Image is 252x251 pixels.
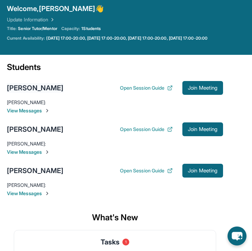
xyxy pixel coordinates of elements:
[120,84,173,91] button: Open Session Guide
[122,239,129,245] span: 1
[7,107,223,114] span: View Messages
[7,166,63,175] div: [PERSON_NAME]
[44,149,50,155] img: Chevron-Right
[61,26,80,31] span: Capacity:
[7,182,46,188] span: [PERSON_NAME] :
[7,205,223,230] div: What's New
[7,83,63,93] div: [PERSON_NAME]
[228,227,246,245] button: chat-button
[44,108,50,113] img: Chevron-Right
[188,169,218,173] span: Join Meeting
[182,164,223,178] button: Join Meeting
[46,36,207,41] a: [DATE] 17:00-20:00, [DATE] 17:00-20:00, [DATE] 17:00-20:00, [DATE] 17:00-20:00
[7,62,223,77] div: Students
[7,190,223,197] span: View Messages
[18,26,57,31] span: Senior Tutor/Mentor
[7,4,104,13] span: Welcome, [PERSON_NAME] 👋
[188,127,218,131] span: Join Meeting
[7,149,223,155] span: View Messages
[7,99,46,105] span: [PERSON_NAME] :
[7,26,17,31] span: Title:
[7,141,46,147] span: [PERSON_NAME] :
[44,191,50,196] img: Chevron-Right
[7,36,45,41] span: Current Availability:
[48,16,55,23] img: Chevron Right
[7,16,55,23] a: Update Information
[188,86,218,90] span: Join Meeting
[81,26,101,31] span: 1 Students
[7,124,63,134] div: [PERSON_NAME]
[182,81,223,95] button: Join Meeting
[120,167,173,174] button: Open Session Guide
[120,126,173,133] button: Open Session Guide
[182,122,223,136] button: Join Meeting
[101,237,120,247] span: Tasks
